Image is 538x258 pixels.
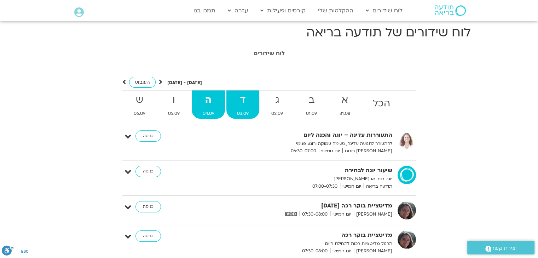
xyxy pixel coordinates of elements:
h1: לוח שידורים של תודעה בריאה [68,24,471,41]
a: כניסה [135,166,161,177]
a: ו05.09 [157,90,190,119]
a: עזרה [224,4,251,17]
span: [PERSON_NAME] רוחם [342,147,392,155]
a: ג02.09 [261,90,294,119]
a: כניסה [135,130,161,142]
span: [PERSON_NAME] [354,211,392,218]
strong: מדיטציית בוקר רכה [219,230,392,240]
strong: ה [192,92,225,108]
a: כניסה [135,201,161,212]
strong: שיעור יוגה לבחירה [219,166,392,175]
span: 07:30-08:00 [300,247,330,255]
span: 07:00-07:30 [310,183,340,190]
span: 04.09 [192,110,225,117]
a: כניסה [135,230,161,242]
span: השבוע [135,79,150,86]
span: [PERSON_NAME] [354,247,392,255]
strong: א [329,92,361,108]
a: השבוע [129,77,156,88]
a: יצירת קשר [467,241,534,254]
span: 31.08 [329,110,361,117]
p: [DATE] - [DATE] [167,79,202,87]
p: תרגול מדיטציות רכות לתחילת היום [219,240,392,247]
strong: מדיטציית בוקר רכה [DATE] [219,201,392,211]
strong: ג [261,92,294,108]
h1: לוח שידורים [71,50,467,57]
a: א31.08 [329,90,361,119]
strong: התעוררות עדינה – יוגה והכנה ליום [219,130,392,140]
strong: ש [123,92,156,108]
a: ש06.09 [123,90,156,119]
strong: הכל [362,96,401,112]
span: 06.09 [123,110,156,117]
img: vodicon [285,212,297,216]
a: ב01.09 [295,90,327,119]
span: יום חמישי [319,147,342,155]
span: תודעה בריאה [364,183,392,190]
a: לוח שידורים [362,4,406,17]
p: להתעורר לתנועה עדינה, נשימה עמוקה ורוגע פנימי [219,140,392,147]
span: יצירת קשר [491,244,517,253]
p: יוגה רכה או [PERSON_NAME] [219,175,392,183]
span: 01.09 [295,110,327,117]
span: יום חמישי [330,247,354,255]
img: תודעה בריאה [435,5,466,16]
a: ההקלטות שלי [314,4,357,17]
a: ד03.09 [226,90,259,119]
span: 03.09 [226,110,259,117]
span: 07:30-08:00 [300,211,330,218]
strong: ב [295,92,327,108]
strong: ו [157,92,190,108]
span: 05.09 [157,110,190,117]
a: קורסים ופעילות [257,4,309,17]
strong: ד [226,92,259,108]
span: 02.09 [261,110,294,117]
a: ה04.09 [192,90,225,119]
span: יום חמישי [330,211,354,218]
span: 06:30-07:00 [288,147,319,155]
a: תמכו בנו [190,4,219,17]
span: יום חמישי [340,183,364,190]
a: הכל [362,90,401,119]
